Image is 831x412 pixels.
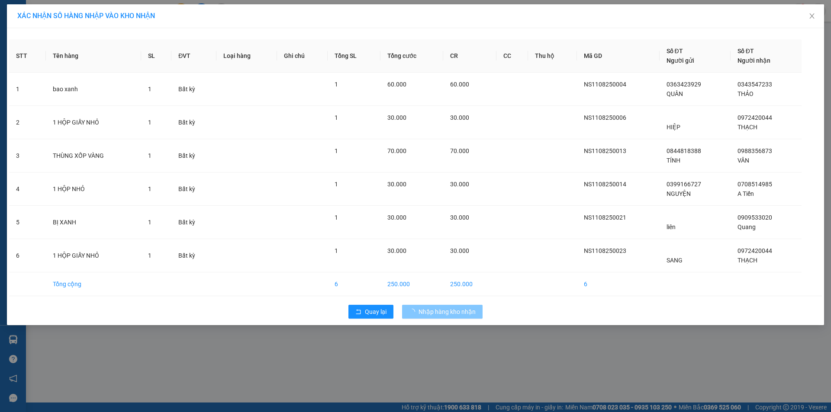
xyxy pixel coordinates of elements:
[738,57,770,64] span: Người nhận
[46,39,141,73] th: Tên hàng
[328,272,380,296] td: 6
[9,106,46,139] td: 2
[450,214,469,221] span: 30.000
[46,73,141,106] td: bao xanh
[584,114,626,121] span: NS1108250006
[148,86,151,93] span: 1
[667,157,680,164] span: TÍNH
[46,272,141,296] td: Tổng cộng
[738,81,772,88] span: 0343547233
[738,48,754,54] span: Số ĐT
[738,147,772,154] span: 0988356873
[808,13,815,19] span: close
[335,147,338,154] span: 1
[738,157,749,164] span: VÂN
[46,206,141,239] td: BỊ XANH
[335,181,338,188] span: 1
[9,172,46,206] td: 4
[409,309,419,315] span: loading
[9,73,46,106] td: 1
[450,81,469,88] span: 60.000
[328,39,380,73] th: Tổng SL
[584,81,626,88] span: NS1108250004
[148,252,151,259] span: 1
[450,114,469,121] span: 30.000
[148,119,151,126] span: 1
[380,272,443,296] td: 250.000
[667,181,701,188] span: 0399166727
[450,247,469,254] span: 30.000
[667,57,694,64] span: Người gửi
[216,39,277,73] th: Loại hàng
[387,114,406,121] span: 30.000
[46,172,141,206] td: 1 HỘP NHỎ
[667,224,676,230] span: liên
[387,181,406,188] span: 30.000
[277,39,328,73] th: Ghi chú
[800,4,824,29] button: Close
[528,39,577,73] th: Thu hộ
[46,106,141,139] td: 1 HỘP GIẤY NHỎ
[450,147,469,154] span: 70.000
[738,124,757,131] span: THẠCH
[667,90,683,97] span: QUÂN
[9,206,46,239] td: 5
[402,305,483,319] button: Nhập hàng kho nhận
[738,247,772,254] span: 0972420044
[450,181,469,188] span: 30.000
[667,190,691,197] span: NGUYỆN
[667,81,701,88] span: 0363423929
[171,39,216,73] th: ĐVT
[335,214,338,221] span: 1
[667,124,680,131] span: HIỆP
[171,73,216,106] td: Bất kỳ
[171,206,216,239] td: Bất kỳ
[348,305,393,319] button: rollbackQuay lại
[335,114,338,121] span: 1
[584,147,626,154] span: NS1108250013
[667,48,683,54] span: Số ĐT
[584,247,626,254] span: NS1108250023
[738,190,754,197] span: A Tiến
[9,39,46,73] th: STT
[171,106,216,139] td: Bất kỳ
[387,147,406,154] span: 70.000
[738,181,772,188] span: 0708514985
[738,214,772,221] span: 0909533020
[738,114,772,121] span: 0972420044
[355,309,361,316] span: rollback
[496,39,528,73] th: CC
[584,214,626,221] span: NS1108250021
[667,257,683,264] span: SANG
[443,39,496,73] th: CR
[387,81,406,88] span: 60.000
[148,152,151,159] span: 1
[667,147,701,154] span: 0844818388
[9,139,46,172] td: 3
[443,272,496,296] td: 250.000
[141,39,171,73] th: SL
[738,90,754,97] span: THẢO
[148,219,151,226] span: 1
[365,307,387,316] span: Quay lại
[171,172,216,206] td: Bất kỳ
[46,239,141,272] td: 1 HỘP GIẤY NHỎ
[46,139,141,172] td: THÙNG XỐP VÀNG
[380,39,443,73] th: Tổng cước
[584,181,626,188] span: NS1108250014
[738,224,756,230] span: Quang
[738,257,757,264] span: THẠCH
[335,247,338,254] span: 1
[148,185,151,192] span: 1
[171,139,216,172] td: Bất kỳ
[9,239,46,272] td: 6
[419,307,476,316] span: Nhập hàng kho nhận
[577,39,660,73] th: Mã GD
[387,247,406,254] span: 30.000
[577,272,660,296] td: 6
[387,214,406,221] span: 30.000
[335,81,338,88] span: 1
[17,12,155,20] span: XÁC NHẬN SỐ HÀNG NHẬP VÀO KHO NHẬN
[171,239,216,272] td: Bất kỳ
